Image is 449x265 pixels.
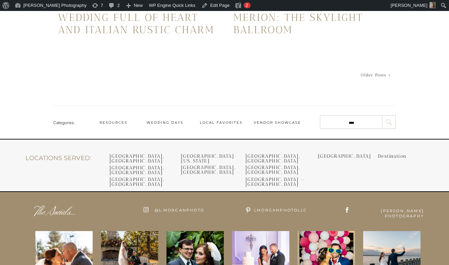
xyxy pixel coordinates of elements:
[378,154,417,160] h3: Destination
[110,177,187,184] h3: [GEOGRAPHIC_DATA], [GEOGRAPHIC_DATA]
[355,208,424,216] a: [PERSON_NAME] Photography
[110,166,187,172] h3: [GEOGRAPHIC_DATA], [GEOGRAPHIC_DATA]
[92,120,134,125] a: Resources
[25,154,99,169] div: Locations Served:
[140,120,189,125] a: Wedding Days
[361,73,391,77] a: Older Posts >
[34,204,84,216] div: The Socials...
[199,120,243,125] a: Local Favorites
[252,206,307,218] a: LMorganphotollc
[245,154,302,160] a: [GEOGRAPHIC_DATA], [GEOGRAPHIC_DATA]
[245,177,323,184] h3: [GEOGRAPHIC_DATA] — [GEOGRAPHIC_DATA]
[53,119,83,126] div: Categories:
[318,154,362,160] h3: [GEOGRAPHIC_DATA]
[181,165,230,172] h3: [GEOGRAPHIC_DATA], [GEOGRAPHIC_DATA]
[246,3,248,8] span: 2
[152,206,204,218] a: @L.Morganphoto
[245,165,302,172] a: [GEOGRAPHIC_DATA], [GEOGRAPHIC_DATA]
[181,154,230,160] h3: [GEOGRAPHIC_DATA][US_STATE]
[253,120,301,125] a: Vendor Showcase
[391,3,427,8] span: [PERSON_NAME]
[110,154,165,160] a: [GEOGRAPHIC_DATA], [GEOGRAPHIC_DATA]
